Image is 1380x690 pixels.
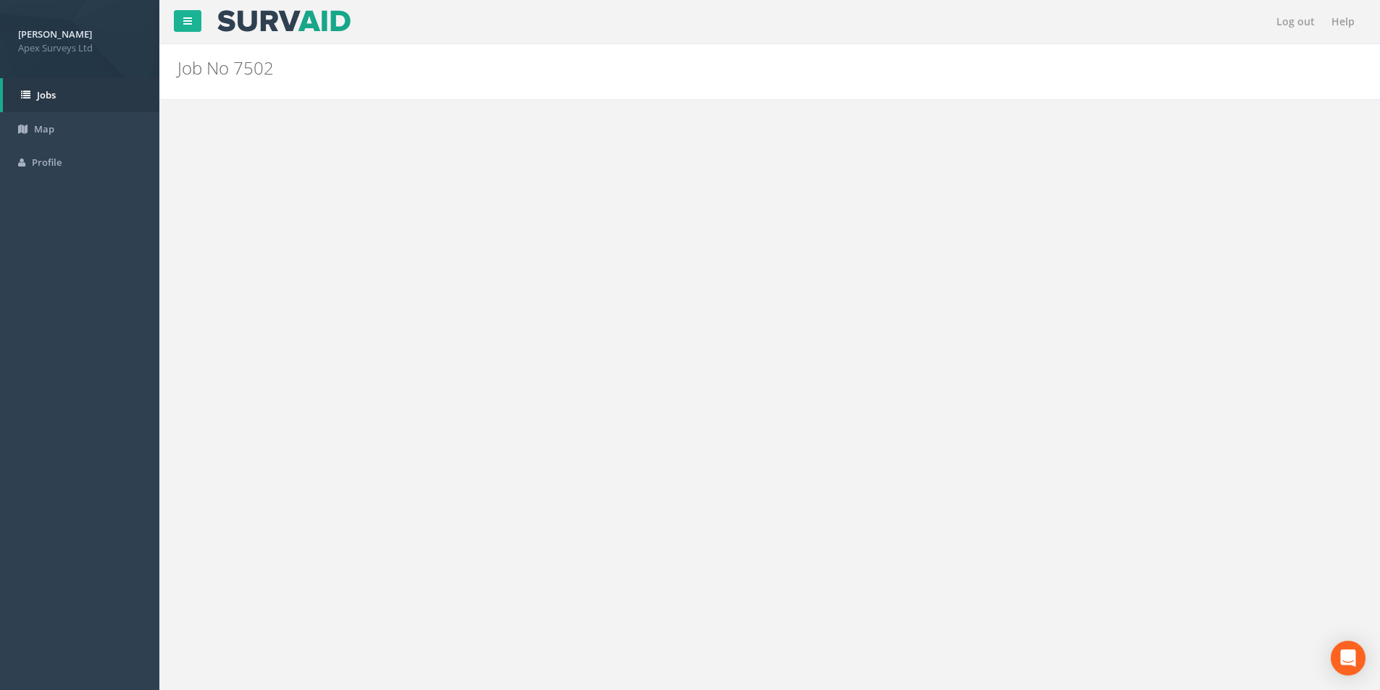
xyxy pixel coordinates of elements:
[34,122,54,135] span: Map
[32,156,62,169] span: Profile
[177,59,1161,77] h2: Job No 7502
[1331,641,1366,676] div: Open Intercom Messenger
[18,28,92,41] strong: [PERSON_NAME]
[18,41,141,55] span: Apex Surveys Ltd
[18,24,141,54] a: [PERSON_NAME] Apex Surveys Ltd
[37,88,56,101] span: Jobs
[3,78,159,112] a: Jobs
